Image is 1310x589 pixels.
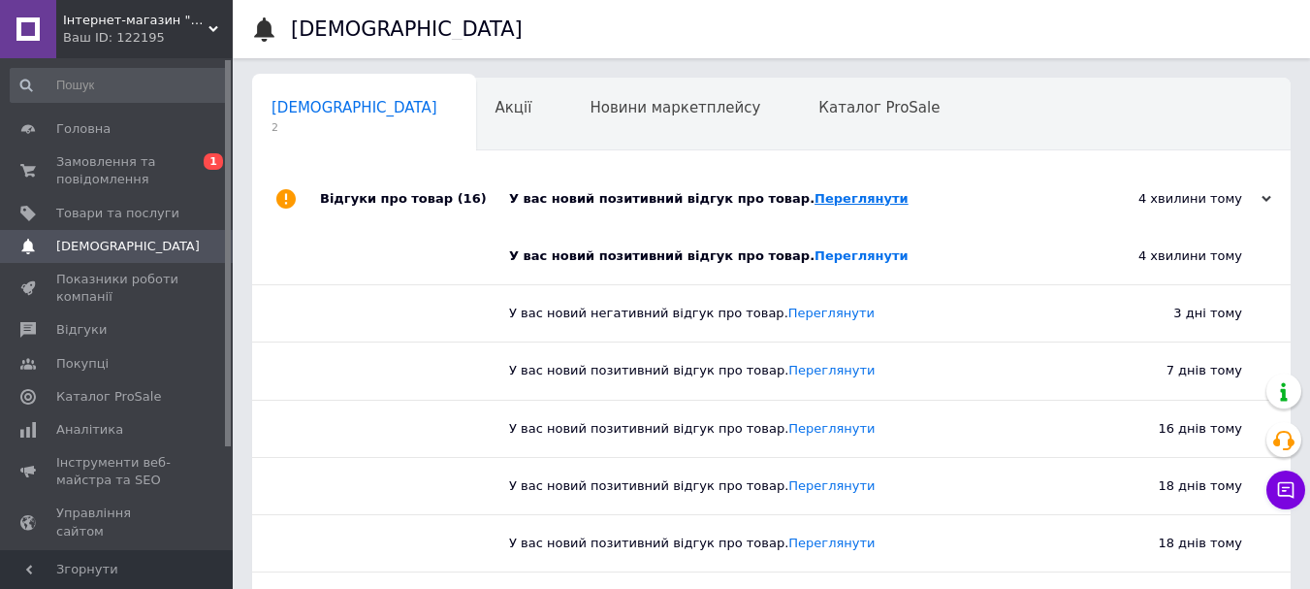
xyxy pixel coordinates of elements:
div: У вас новий позитивний відгук про товар. [509,362,1048,379]
span: Інтернет-магазин "Скарби Сходу" - якісні товари із Японії та Кореї [63,12,208,29]
span: Управління сайтом [56,505,179,540]
div: У вас новий позитивний відгук про товар. [509,420,1048,438]
a: Переглянути [788,536,875,550]
span: Аналітика [56,421,123,439]
div: Ваш ID: 122195 [63,29,233,47]
a: Переглянути [788,363,875,377]
h1: [DEMOGRAPHIC_DATA] [291,17,523,41]
div: 18 днів тому [1048,515,1291,572]
div: 4 хвилини тому [1077,190,1271,208]
span: Замовлення та повідомлення [56,153,179,188]
span: Інструменти веб-майстра та SEO [56,454,179,489]
div: У вас новий позитивний відгук про товар. [509,477,1048,495]
div: У вас новий позитивний відгук про товар. [509,247,1048,265]
span: 2 [272,120,437,135]
div: 3 дні тому [1048,285,1291,342]
a: Переглянути [815,191,909,206]
div: У вас новий позитивний відгук про товар. [509,535,1048,552]
span: Покупці [56,355,109,373]
span: Каталог ProSale [818,99,940,116]
a: Переглянути [788,306,875,320]
input: Пошук [10,68,229,103]
span: [DEMOGRAPHIC_DATA] [56,238,200,255]
div: 16 днів тому [1048,401,1291,457]
div: Відгуки про товар [320,170,509,228]
span: Каталог ProSale [56,388,161,406]
a: Переглянути [815,248,909,263]
span: [DEMOGRAPHIC_DATA] [272,99,437,116]
span: Головна [56,120,111,138]
span: 1 [204,153,223,170]
span: Товари та послуги [56,205,179,222]
div: 18 днів тому [1048,458,1291,514]
div: 4 хвилини тому [1048,228,1291,284]
div: У вас новий негативний відгук про товар. [509,305,1048,322]
div: У вас новий позитивний відгук про товар. [509,190,1077,208]
a: Переглянути [788,421,875,436]
a: Переглянути [788,478,875,493]
button: Чат з покупцем [1266,471,1305,509]
span: Відгуки [56,321,107,339]
span: Акції [495,99,532,116]
span: (16) [458,191,487,206]
div: 7 днів тому [1048,343,1291,399]
span: Показники роботи компанії [56,271,179,306]
span: Новини маркетплейсу [590,99,760,116]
